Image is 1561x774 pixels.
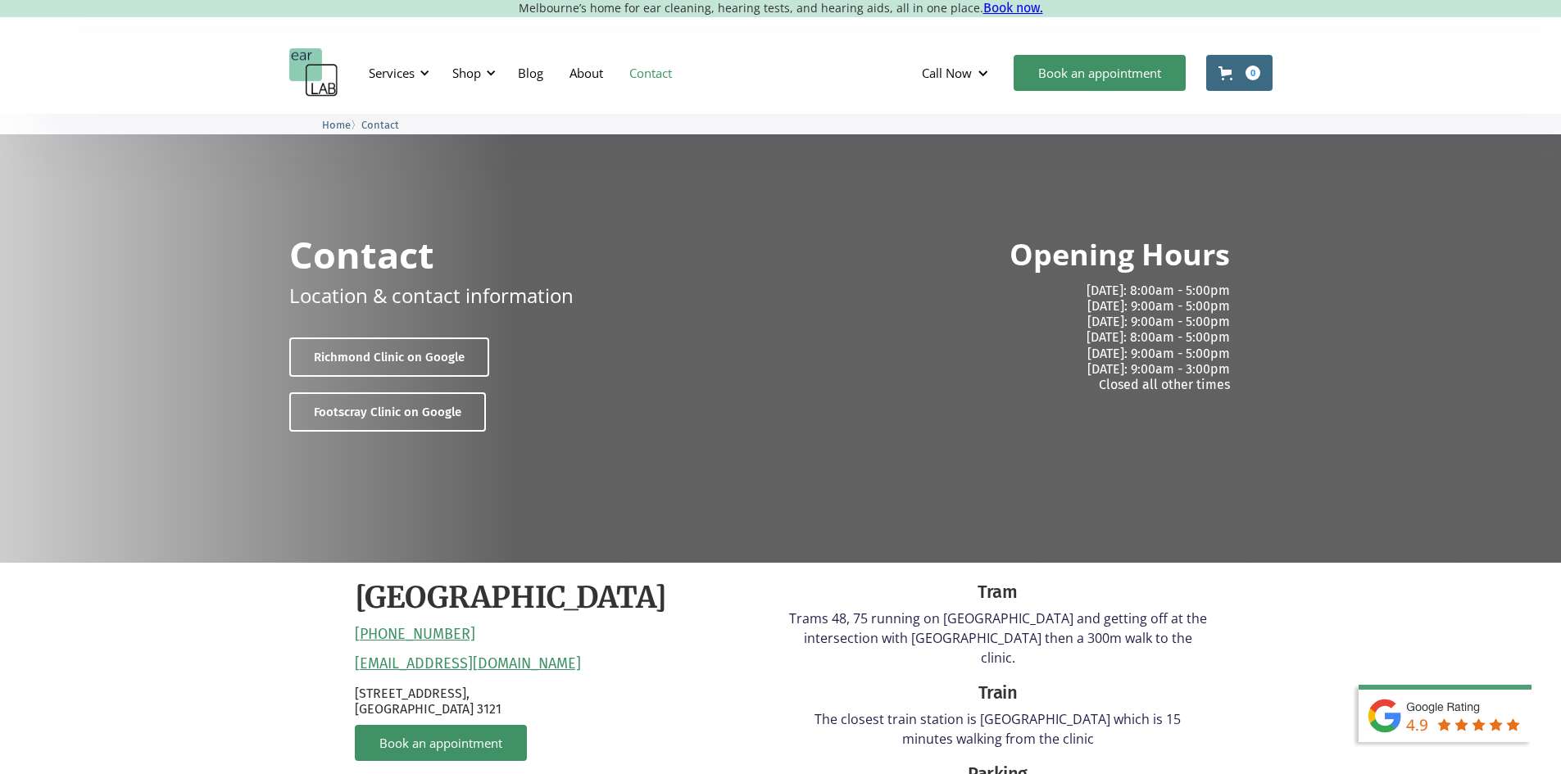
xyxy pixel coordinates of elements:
[1014,55,1186,91] a: Book an appointment
[452,65,481,81] div: Shop
[322,119,351,131] span: Home
[355,626,475,644] a: [PHONE_NUMBER]
[616,49,685,97] a: Contact
[1246,66,1260,80] div: 0
[789,609,1207,668] p: Trams 48, 75 running on [GEOGRAPHIC_DATA] and getting off at the intersection with [GEOGRAPHIC_DA...
[361,119,399,131] span: Contact
[355,725,527,761] a: Book an appointment
[794,283,1230,392] p: [DATE]: 8:00am - 5:00pm [DATE]: 9:00am - 5:00pm [DATE]: 9:00am - 5:00pm [DATE]: 8:00am - 5:00pm [...
[289,392,486,432] a: Footscray Clinic on Google
[289,48,338,97] a: home
[909,48,1005,97] div: Call Now
[289,236,434,273] h1: Contact
[442,48,501,97] div: Shop
[322,116,361,134] li: 〉
[361,116,399,132] a: Contact
[322,116,351,132] a: Home
[355,655,581,673] a: [EMAIL_ADDRESS][DOMAIN_NAME]
[789,709,1207,749] p: The closest train station is [GEOGRAPHIC_DATA] which is 15 minutes walking from the clinic
[359,48,434,97] div: Services
[505,49,556,97] a: Blog
[289,281,574,310] p: Location & contact information
[1206,55,1273,91] a: Open cart
[369,65,415,81] div: Services
[922,65,972,81] div: Call Now
[789,680,1207,706] div: Train
[556,49,616,97] a: About
[789,579,1207,605] div: Tram
[355,579,667,618] h2: [GEOGRAPHIC_DATA]
[289,337,489,377] a: Richmond Clinic on Google
[355,686,773,717] p: [STREET_ADDRESS], [GEOGRAPHIC_DATA] 3121
[1010,236,1230,274] h2: Opening Hours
